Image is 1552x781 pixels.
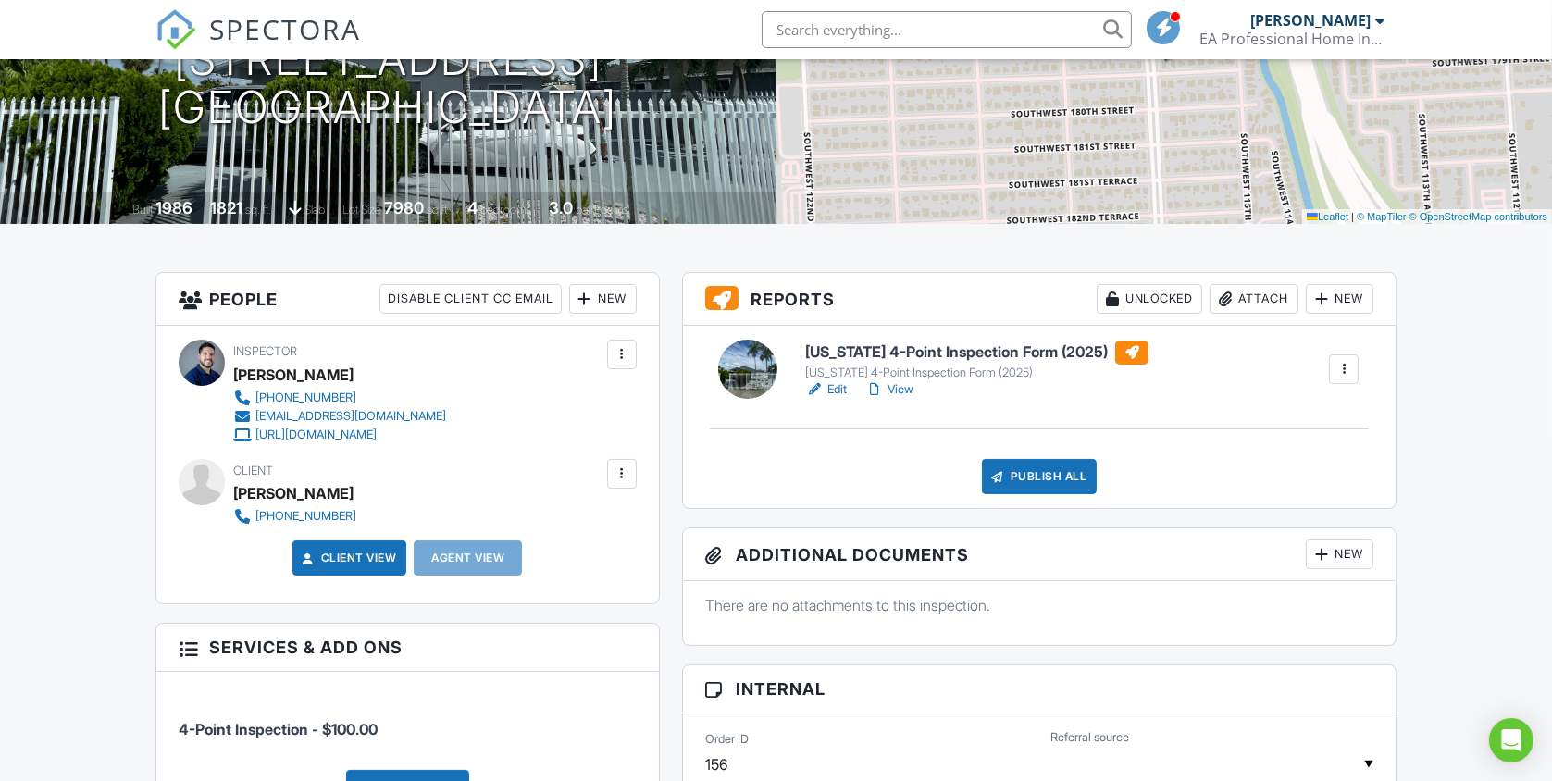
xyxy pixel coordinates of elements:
div: [PERSON_NAME] [1250,11,1371,30]
a: SPECTORA [155,25,361,64]
span: | [1351,211,1354,222]
a: Edit [805,380,847,399]
div: 7980 [384,198,424,217]
h1: [STREET_ADDRESS] [GEOGRAPHIC_DATA] [158,35,617,133]
h3: Internal [683,665,1397,713]
a: [EMAIL_ADDRESS][DOMAIN_NAME] [233,407,446,426]
a: © MapTiler [1357,211,1407,222]
a: Leaflet [1307,211,1348,222]
a: [URL][DOMAIN_NAME] [233,426,446,444]
div: Attach [1210,284,1298,314]
span: Built [132,203,153,217]
a: View [865,380,913,399]
h3: Reports [683,273,1397,326]
div: Open Intercom Messenger [1489,718,1533,762]
a: Client View [299,549,397,567]
div: Disable Client CC Email [379,284,562,314]
a: [PHONE_NUMBER] [233,507,356,526]
div: [US_STATE] 4-Point Inspection Form (2025) [805,366,1148,380]
a: © OpenStreetMap contributors [1409,211,1547,222]
div: Unlocked [1097,284,1202,314]
span: sq. ft. [245,203,271,217]
h3: Additional Documents [683,528,1397,581]
div: [EMAIL_ADDRESS][DOMAIN_NAME] [255,409,446,424]
div: New [569,284,637,314]
div: 1821 [210,198,242,217]
span: bedrooms [480,203,531,217]
a: [US_STATE] 4-Point Inspection Form (2025) [US_STATE] 4-Point Inspection Form (2025) [805,341,1148,381]
div: New [1306,284,1373,314]
span: bathrooms [576,203,628,217]
h3: Services & Add ons [156,624,659,672]
div: [URL][DOMAIN_NAME] [255,428,377,442]
h6: [US_STATE] 4-Point Inspection Form (2025) [805,341,1148,365]
span: Client [233,464,273,477]
span: sq.ft. [427,203,450,217]
img: The Best Home Inspection Software - Spectora [155,9,196,50]
div: 3.0 [549,198,573,217]
span: slab [304,203,325,217]
div: 1986 [155,198,192,217]
label: Referral source [1050,729,1129,746]
div: [PHONE_NUMBER] [255,509,356,524]
input: Search everything... [762,11,1132,48]
a: [PHONE_NUMBER] [233,389,446,407]
div: Publish All [982,459,1098,494]
h3: People [156,273,659,326]
span: Lot Size [342,203,381,217]
div: EA Professional Home Inspections LLC [1199,30,1384,48]
span: 4-Point Inspection - $100.00 [179,720,378,738]
p: There are no attachments to this inspection. [705,595,1374,615]
div: 4 [467,198,478,217]
label: Order ID [705,731,749,748]
span: SPECTORA [209,9,361,48]
div: [PERSON_NAME] [233,361,354,389]
div: New [1306,539,1373,569]
li: Service: 4-Point Inspection [179,686,637,754]
div: [PERSON_NAME] [233,479,354,507]
div: [PHONE_NUMBER] [255,390,356,405]
span: Inspector [233,344,297,358]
